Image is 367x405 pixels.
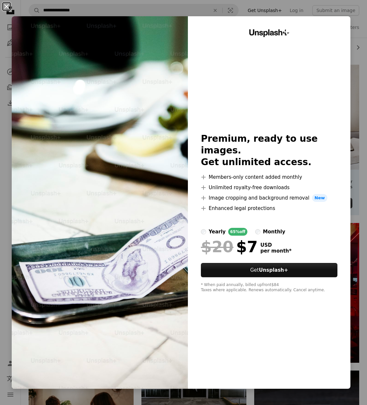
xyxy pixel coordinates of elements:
li: Members-only content added monthly [201,173,337,181]
span: USD [260,242,292,248]
li: Enhanced legal protections [201,204,337,212]
h2: Premium, ready to use images. Get unlimited access. [201,133,337,168]
div: monthly [263,228,285,236]
div: * When paid annually, billed upfront $84 Taxes where applicable. Renews automatically. Cancel any... [201,282,337,293]
li: Image cropping and background removal [201,194,337,202]
input: monthly [255,229,260,234]
div: yearly [209,228,226,236]
strong: Unsplash+ [259,267,288,273]
span: New [312,194,328,202]
span: $20 [201,238,233,255]
span: per month * [260,248,292,254]
li: Unlimited royalty-free downloads [201,184,337,191]
input: yearly65%off [201,229,206,234]
button: GetUnsplash+ [201,263,337,277]
div: $7 [201,238,258,255]
div: 65% off [228,228,247,236]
